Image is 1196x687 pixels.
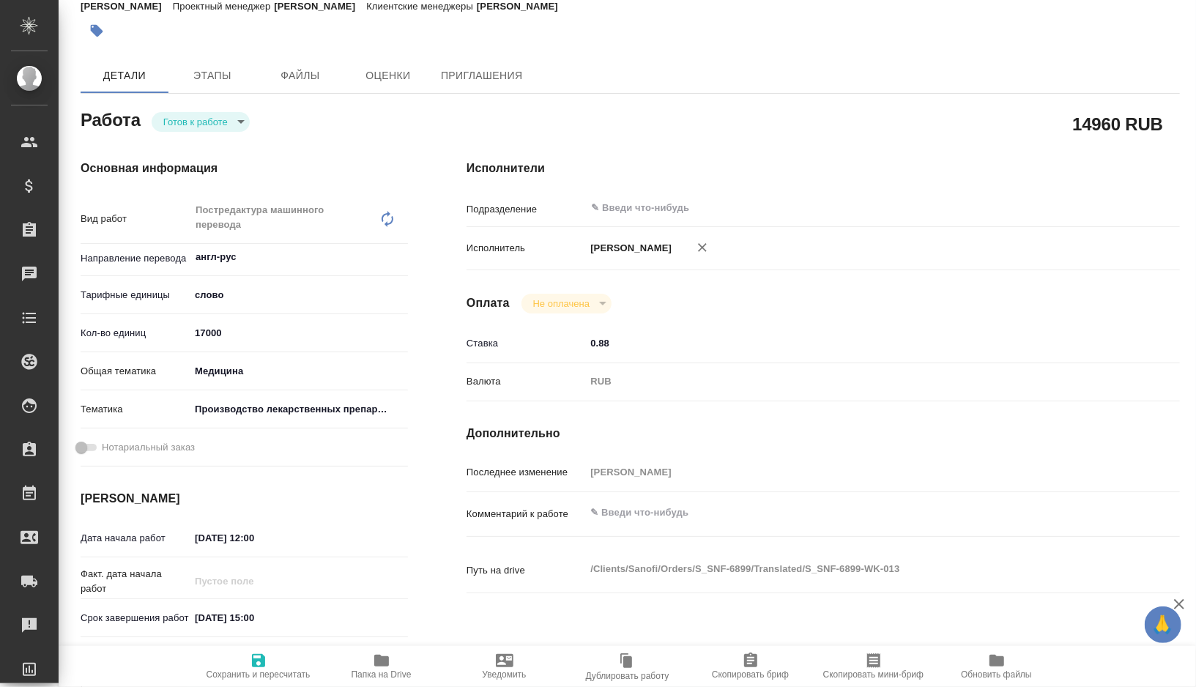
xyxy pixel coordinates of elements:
[190,571,318,592] input: Пустое поле
[353,67,423,85] span: Оценки
[81,160,408,177] h4: Основная информация
[935,646,1058,687] button: Обновить файлы
[81,402,190,417] p: Тематика
[467,160,1180,177] h4: Исполнители
[483,669,527,680] span: Уведомить
[265,67,335,85] span: Файлы
[352,669,412,680] span: Папка на Drive
[190,607,318,628] input: ✎ Введи что-нибудь
[274,1,366,12] p: [PERSON_NAME]
[159,116,232,128] button: Готов к работе
[1145,606,1181,643] button: 🙏
[812,646,935,687] button: Скопировать мини-бриф
[1151,609,1175,640] span: 🙏
[689,646,812,687] button: Скопировать бриф
[961,669,1032,680] span: Обновить файлы
[81,251,190,266] p: Направление перевода
[81,364,190,379] p: Общая тематика
[81,15,113,47] button: Добавить тэг
[81,611,190,625] p: Срок завершения работ
[521,294,612,313] div: Готов к работе
[173,1,274,12] p: Проектный менеджер
[467,425,1180,442] h4: Дополнительно
[89,67,160,85] span: Детали
[586,671,669,681] span: Дублировать работу
[81,490,408,508] h4: [PERSON_NAME]
[585,461,1121,483] input: Пустое поле
[467,294,510,312] h4: Оплата
[190,527,318,549] input: ✎ Введи что-нибудь
[81,105,141,132] h2: Работа
[81,567,190,596] p: Факт. дата начала работ
[712,669,789,680] span: Скопировать бриф
[585,369,1121,394] div: RUB
[190,283,408,308] div: слово
[467,563,585,578] p: Путь на drive
[190,322,408,343] input: ✎ Введи что-нибудь
[152,112,250,132] div: Готов к работе
[467,241,585,256] p: Исполнитель
[585,241,672,256] p: [PERSON_NAME]
[81,326,190,341] p: Кол-во единиц
[585,333,1121,354] input: ✎ Введи что-нибудь
[529,297,594,310] button: Не оплачена
[366,1,477,12] p: Клиентские менеджеры
[207,669,311,680] span: Сохранить и пересчитать
[590,199,1067,217] input: ✎ Введи что-нибудь
[467,374,585,389] p: Валюта
[467,336,585,351] p: Ставка
[566,646,689,687] button: Дублировать работу
[477,1,569,12] p: [PERSON_NAME]
[190,359,408,384] div: Медицина
[320,646,443,687] button: Папка на Drive
[81,531,190,546] p: Дата начала работ
[190,397,408,422] div: Производство лекарственных препаратов
[467,507,585,521] p: Комментарий к работе
[81,288,190,302] p: Тарифные единицы
[441,67,523,85] span: Приглашения
[81,212,190,226] p: Вид работ
[686,231,718,264] button: Удалить исполнителя
[467,465,585,480] p: Последнее изменение
[1113,207,1115,209] button: Open
[102,440,195,455] span: Нотариальный заказ
[443,646,566,687] button: Уведомить
[197,646,320,687] button: Сохранить и пересчитать
[1072,111,1163,136] h2: 14960 RUB
[400,256,403,259] button: Open
[177,67,248,85] span: Этапы
[467,202,585,217] p: Подразделение
[585,557,1121,582] textarea: /Clients/Sanofi/Orders/S_SNF-6899/Translated/S_SNF-6899-WK-013
[823,669,924,680] span: Скопировать мини-бриф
